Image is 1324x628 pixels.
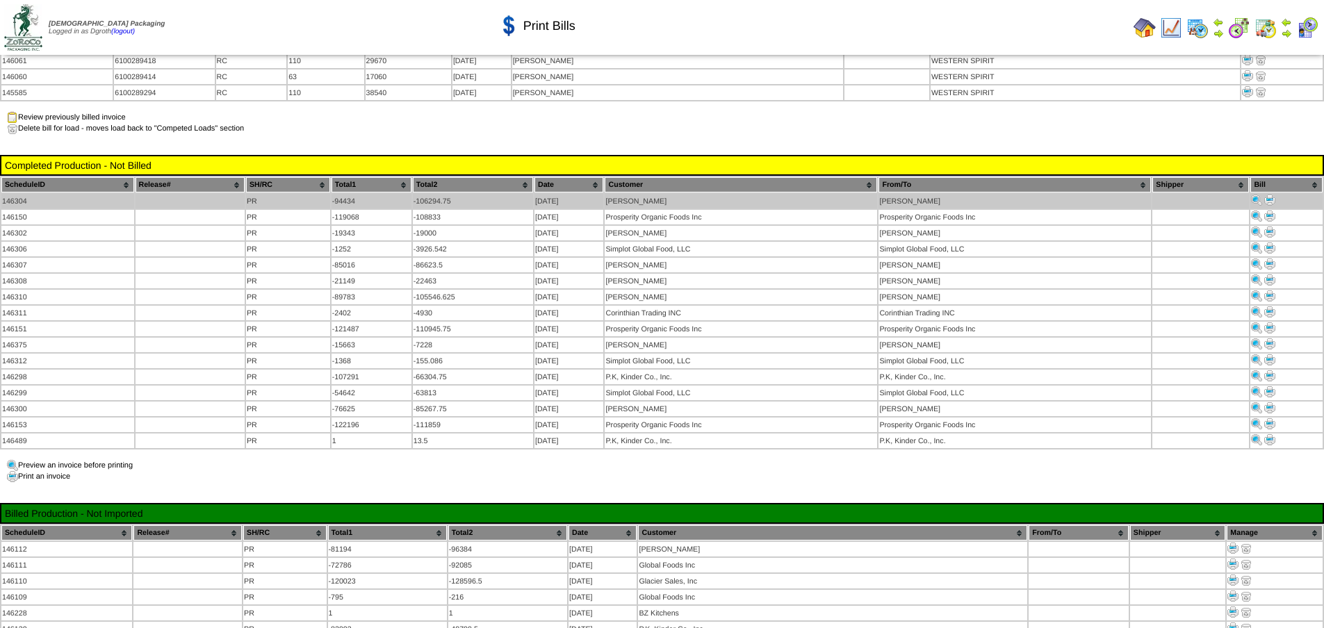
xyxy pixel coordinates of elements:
td: Glacier Sales, Inc [638,574,1027,588]
td: [DATE] [534,210,604,224]
td: [PERSON_NAME] [878,194,1151,208]
td: RC [216,69,287,84]
td: Simplot Global Food, LLC [878,354,1151,368]
td: Prosperity Organic Foods Inc [605,210,877,224]
td: [DATE] [534,433,604,448]
td: 146299 [1,386,134,400]
td: Simplot Global Food, LLC [878,242,1151,256]
img: Print [1251,338,1262,349]
td: [DATE] [569,558,637,572]
img: Print [1251,195,1262,206]
img: Print [1251,274,1262,286]
td: [DATE] [569,590,637,604]
td: [PERSON_NAME] [878,338,1151,352]
td: [PERSON_NAME] [512,69,843,84]
td: -54642 [332,386,411,400]
img: Print [1264,195,1275,206]
th: Customer [638,525,1027,540]
td: P.K, Kinder Co., Inc. [878,370,1151,384]
td: RC [216,53,287,68]
td: PR [246,274,330,288]
td: -121487 [332,322,411,336]
td: 1 [332,433,411,448]
img: Print [1242,70,1253,81]
td: 146110 [1,574,132,588]
th: Total1 [328,525,447,540]
td: -72786 [328,558,447,572]
td: P.K, Kinder Co., Inc. [605,370,877,384]
td: [DATE] [534,386,604,400]
td: 146308 [1,274,134,288]
td: 146302 [1,226,134,240]
img: Print [1251,434,1262,445]
img: Print [1264,402,1275,413]
td: [PERSON_NAME] [605,290,877,304]
th: Manage [1227,525,1323,540]
img: clipboard.gif [7,112,18,123]
img: Print [1242,86,1253,97]
td: PR [246,194,330,208]
a: (logout) [111,28,135,35]
img: Print [1251,258,1262,270]
td: -81194 [328,542,447,556]
td: [DATE] [569,542,637,556]
td: Corinthian Trading INC [878,306,1151,320]
td: PR [246,418,330,432]
td: [DATE] [452,69,511,84]
td: PR [243,542,326,556]
td: PR [246,306,330,320]
td: -155.086 [413,354,533,368]
td: 110 [288,85,363,100]
td: -85267.75 [413,402,533,416]
td: -120023 [328,574,447,588]
td: [DATE] [534,418,604,432]
img: calendarprod.gif [1186,17,1209,39]
td: [DATE] [534,226,604,240]
td: PR [246,242,330,256]
img: Print [1227,543,1239,554]
img: Print [1227,606,1239,618]
img: delete.gif [1241,606,1252,618]
td: -7228 [413,338,533,352]
td: 1 [448,606,567,620]
td: 146307 [1,258,134,272]
td: -96384 [448,542,567,556]
img: calendarcustomer.gif [1296,17,1318,39]
td: -76625 [332,402,411,416]
img: delete.gif [1241,559,1252,570]
td: [PERSON_NAME] [605,258,877,272]
th: Shipper [1130,525,1226,540]
td: [DATE] [534,258,604,272]
td: [DATE] [534,242,604,256]
td: -119068 [332,210,411,224]
td: P.K, Kinder Co., Inc. [605,433,877,448]
th: Release# [136,177,245,192]
td: [PERSON_NAME] [605,226,877,240]
img: Print [1251,290,1262,301]
img: Print [1251,402,1262,413]
td: [PERSON_NAME] [605,194,877,208]
td: -22463 [413,274,533,288]
td: Simplot Global Food, LLC [605,354,877,368]
td: 6100289414 [114,69,214,84]
td: 6100289418 [114,53,214,68]
td: WESTERN SPIRIT [931,85,1240,100]
td: -21149 [332,274,411,288]
img: line_graph.gif [1160,17,1182,39]
img: calendarinout.gif [1254,17,1277,39]
img: Print [1251,354,1262,365]
td: [DATE] [534,338,604,352]
img: print.gif [7,471,18,482]
th: SH/RC [243,525,326,540]
td: [DATE] [569,606,637,620]
img: Print [1251,226,1262,238]
td: [DATE] [534,306,604,320]
td: Billed Production - Not Imported [4,507,1320,520]
img: dollar.gif [498,15,521,37]
td: 146312 [1,354,134,368]
td: -111859 [413,418,533,432]
td: 1 [328,606,447,620]
th: Total2 [448,525,567,540]
th: Release# [133,525,242,540]
th: Date [534,177,604,192]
